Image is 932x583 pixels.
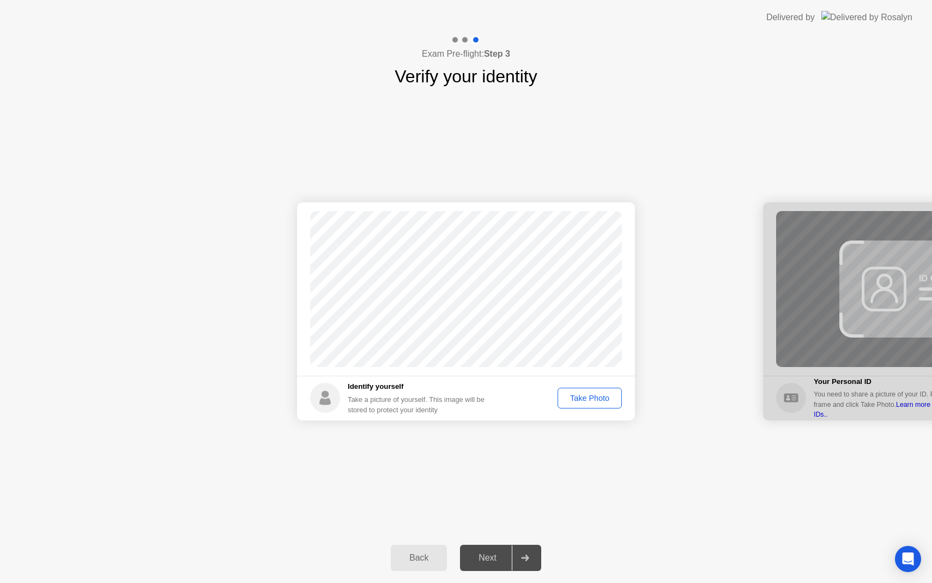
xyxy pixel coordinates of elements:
div: Take Photo [561,394,618,402]
h5: Identify yourself [348,381,493,392]
div: Next [463,553,512,563]
div: Open Intercom Messenger [895,546,921,572]
h1: Verify your identity [395,63,537,89]
img: Delivered by Rosalyn [821,11,912,23]
div: Delivered by [766,11,815,24]
button: Next [460,545,541,571]
h4: Exam Pre-flight: [422,47,510,61]
div: Back [394,553,444,563]
div: Take a picture of yourself. This image will be stored to protect your identity [348,394,493,415]
b: Step 3 [484,49,510,58]
button: Back [391,545,447,571]
button: Take Photo [558,388,622,408]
